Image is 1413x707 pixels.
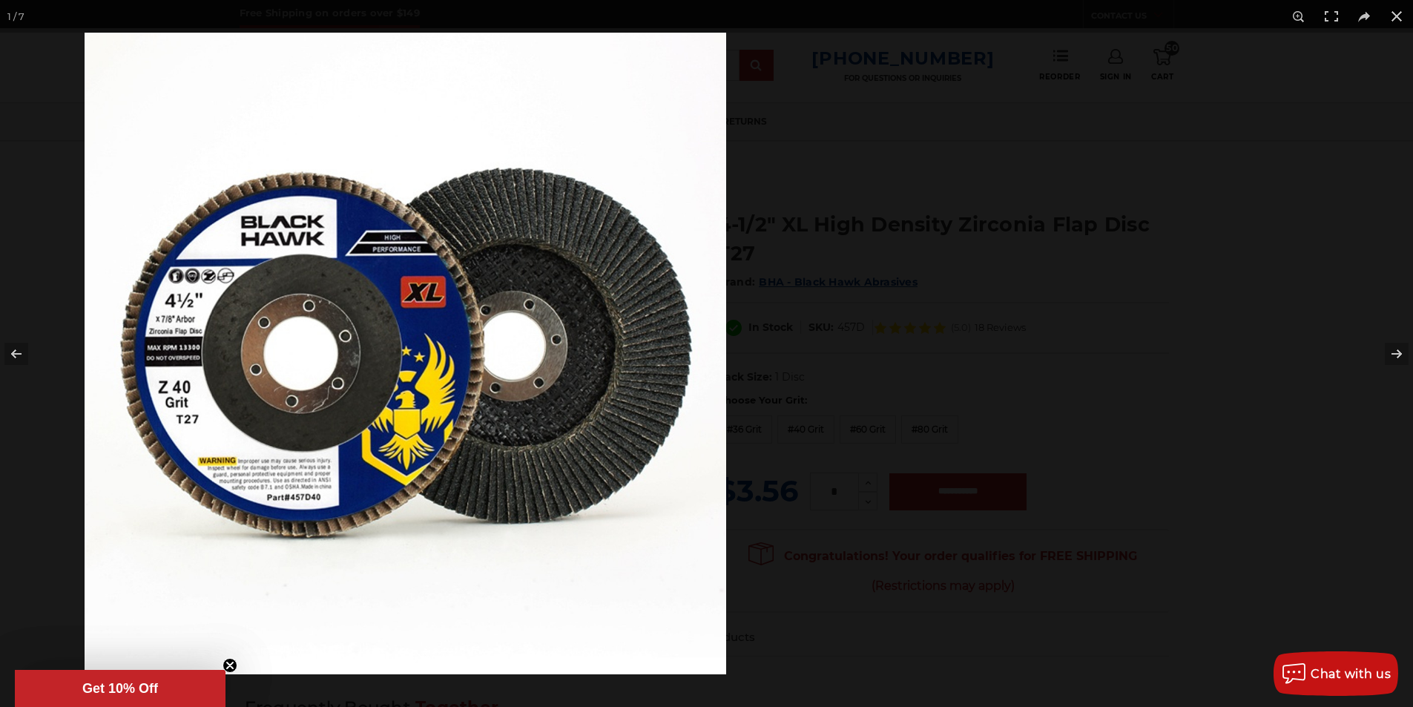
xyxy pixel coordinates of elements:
span: Get 10% Off [82,681,158,696]
button: Next (arrow right) [1361,317,1413,391]
img: IMG_3980_XL_T27_40__34773.1643232249.jpg [85,33,726,674]
button: Chat with us [1274,651,1398,696]
div: Get 10% OffClose teaser [15,670,225,707]
span: Chat with us [1311,667,1391,681]
button: Close teaser [223,658,237,673]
